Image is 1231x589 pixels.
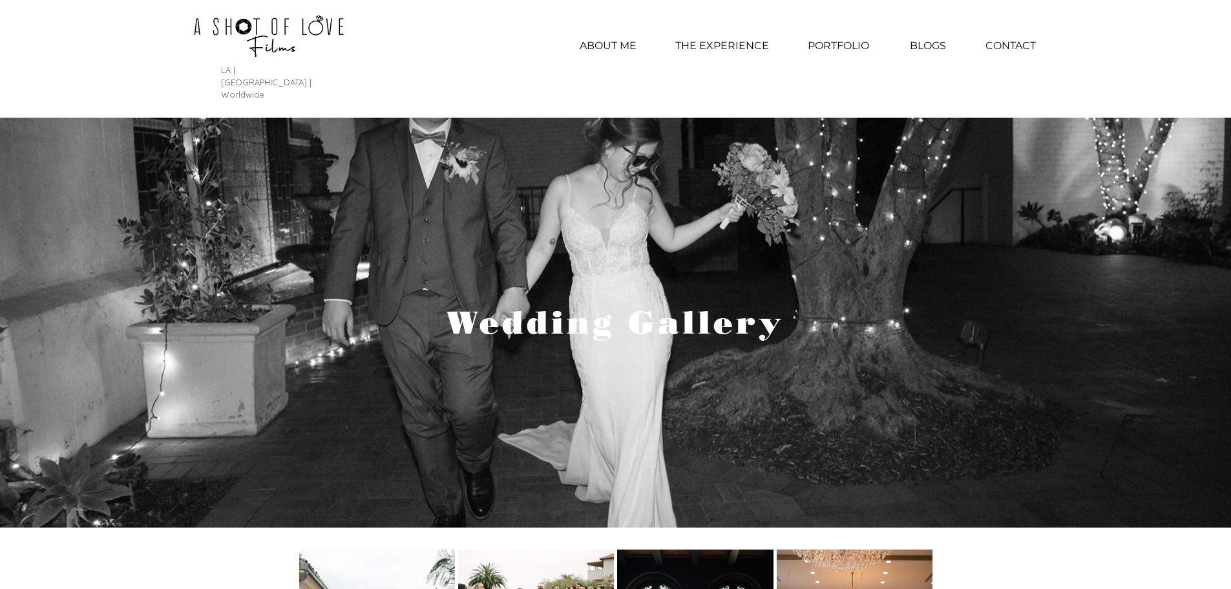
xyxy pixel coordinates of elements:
[221,65,311,100] span: LA | [GEOGRAPHIC_DATA] | Worldwide
[890,30,966,62] a: BLOGS
[669,30,775,62] p: THE EXPERIENCE
[560,30,1055,62] nav: Site
[657,30,788,62] a: THE EXPERIENCE
[966,30,1055,62] a: CONTACT
[560,30,657,62] a: ABOUT ME
[903,30,952,62] p: BLOGS
[788,30,890,62] div: PORTFOLIO
[573,30,643,62] p: ABOUT ME
[979,30,1042,62] p: CONTACT
[447,303,784,341] span: Wedding Gallery
[801,30,876,62] p: PORTFOLIO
